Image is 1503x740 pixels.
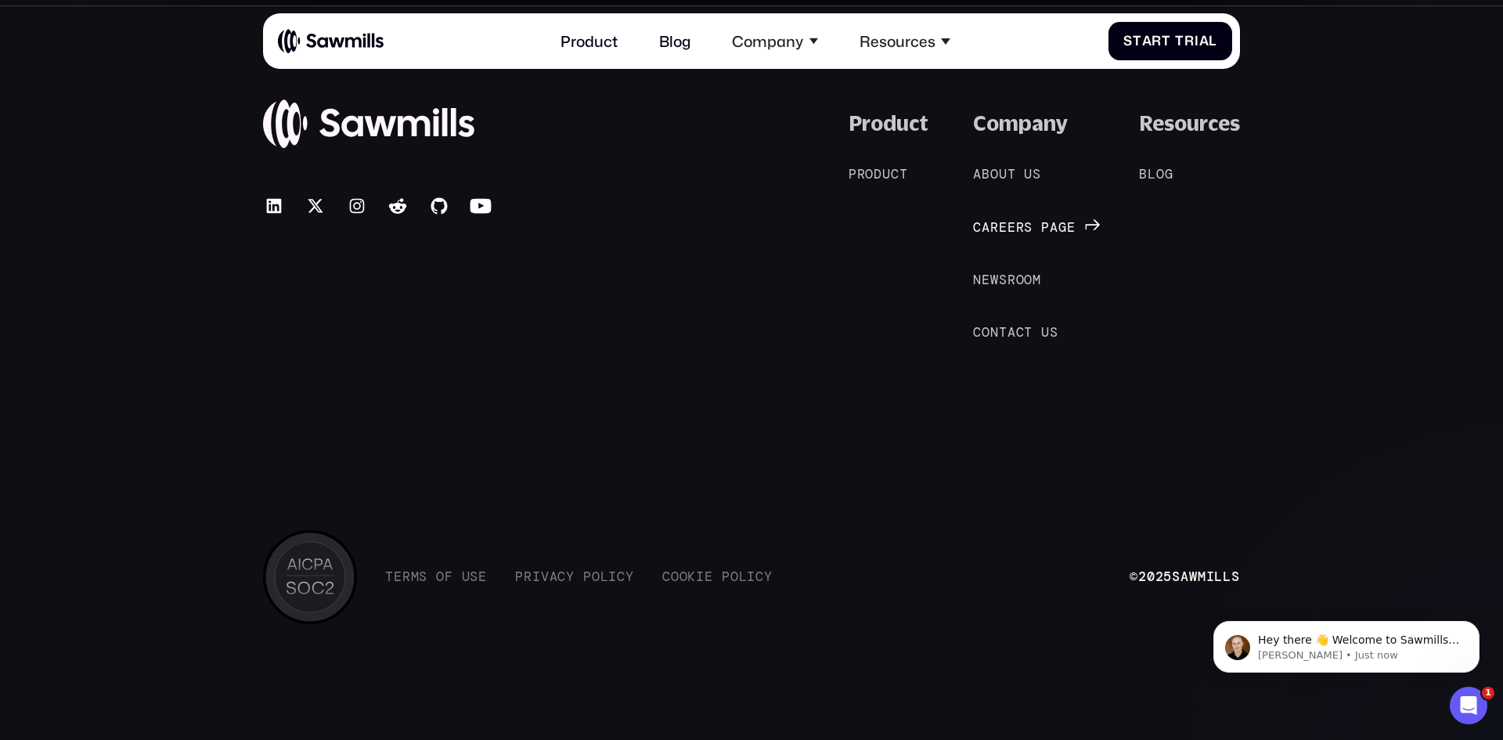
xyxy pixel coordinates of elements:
a: PrivacyPolicy [515,569,634,584]
span: g [1165,166,1173,182]
span: Hey there 👋 Welcome to Sawmills. The smart telemetry management platform that solves cost, qualit... [68,45,269,135]
span: r [857,166,866,182]
a: Blog [647,20,702,61]
span: o [730,569,739,584]
span: k [687,569,696,584]
span: m [1033,272,1041,287]
span: P [583,569,592,584]
div: Company [732,32,803,50]
span: 2025 [1138,568,1172,585]
span: C [973,219,982,235]
span: i [1195,33,1199,49]
span: N [973,272,982,287]
span: t [999,324,1007,340]
span: w [990,272,999,287]
span: o [679,569,688,584]
span: a [1199,33,1209,49]
span: a [982,219,990,235]
span: y [625,569,634,584]
div: Company [973,111,1068,136]
span: u [882,166,891,182]
span: o [1016,272,1025,287]
span: o [982,324,990,340]
a: Newsroom [973,270,1060,289]
div: Resources [860,32,935,50]
span: e [478,569,487,584]
span: c [1016,324,1025,340]
span: s [419,569,427,584]
div: Resources [849,20,961,61]
iframe: Intercom live chat [1450,687,1487,724]
span: g [1058,219,1067,235]
span: r [524,569,532,584]
span: o [671,569,679,584]
a: Product [849,164,927,183]
span: o [436,569,445,584]
span: d [874,166,882,182]
span: u [999,166,1007,182]
span: S [1123,33,1133,49]
span: r [1016,219,1025,235]
span: l [600,569,609,584]
span: r [402,569,411,584]
span: a [1050,219,1058,235]
span: y [566,569,575,584]
span: b [982,166,990,182]
div: © Sawmills [1130,569,1240,584]
span: l [1148,166,1156,182]
span: i [532,569,541,584]
span: c [557,569,566,584]
iframe: Intercom notifications message [1190,588,1503,698]
span: c [891,166,899,182]
span: o [592,569,600,584]
span: A [973,166,982,182]
span: c [617,569,625,584]
div: Company [721,20,829,61]
a: Product [550,20,629,61]
span: P [722,569,730,584]
div: Resources [1139,111,1240,136]
span: r [1007,272,1016,287]
span: B [1139,166,1148,182]
span: i [696,569,705,584]
span: l [1209,33,1217,49]
span: C [973,324,982,340]
span: t [1162,33,1171,49]
a: Blog [1139,164,1191,183]
span: t [1024,324,1033,340]
a: Contactus [973,323,1076,341]
p: Message from Winston, sent Just now [68,60,270,74]
span: o [1024,272,1033,287]
span: e [982,272,990,287]
a: Aboutus [973,164,1060,183]
span: s [999,272,1007,287]
span: u [1024,166,1033,182]
span: s [470,569,478,584]
a: StartTrial [1108,22,1233,60]
span: y [764,569,773,584]
span: s [1050,324,1058,340]
span: T [1175,33,1184,49]
span: o [865,166,874,182]
span: v [541,569,550,584]
div: Product [849,111,928,136]
span: u [1041,324,1050,340]
span: n [990,324,999,340]
span: T [385,569,394,584]
span: e [1067,219,1076,235]
span: U [462,569,470,584]
a: TermsofUse [385,569,487,584]
span: a [550,569,558,584]
span: e [394,569,402,584]
span: P [515,569,524,584]
span: s [1033,166,1041,182]
span: a [1142,33,1152,49]
span: m [411,569,420,584]
span: t [1133,33,1142,49]
span: r [1152,33,1162,49]
span: t [1007,166,1016,182]
span: f [445,569,453,584]
span: i [747,569,755,584]
span: p [1041,219,1050,235]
